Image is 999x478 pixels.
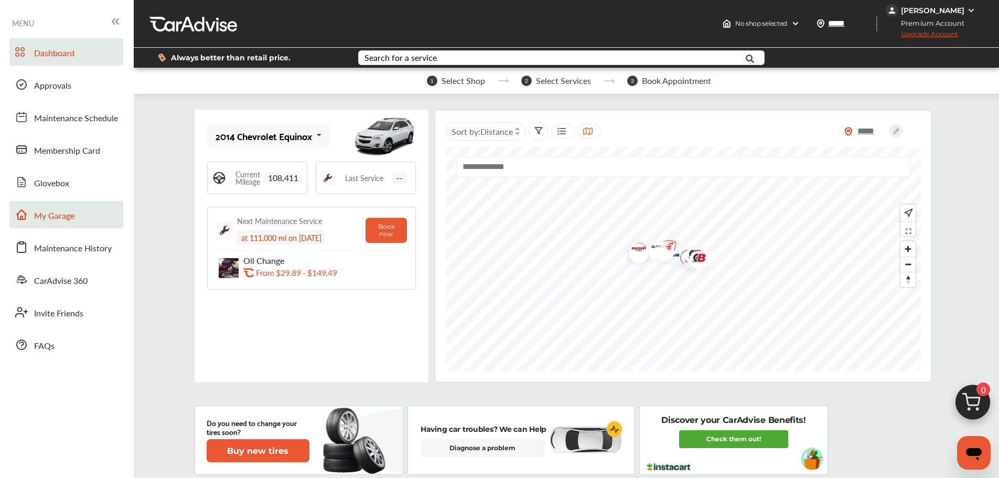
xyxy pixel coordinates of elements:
[651,233,679,266] img: logo-firestone.png
[681,245,707,273] div: Map marker
[679,430,788,448] a: Check them out!
[621,239,649,262] img: logo-americas-tire.png
[604,79,615,83] img: stepper-arrow.e24c07c6.svg
[646,463,692,471] img: instacart-logo.217963cc.svg
[900,257,916,272] span: Zoom out
[219,258,239,278] img: oil-change-thumb.jpg
[621,239,648,262] div: Map marker
[264,172,303,184] span: 108,411
[446,147,921,371] canvas: Map
[887,18,972,29] span: Premium Account
[12,19,34,27] span: MENU
[641,238,669,259] img: RSM_logo.png
[9,331,123,358] a: FAQs
[886,4,898,17] img: jVpblrzwTbfkPYzPPzSLxeg0AAAAASUVORK5CYII=
[34,242,112,256] span: Maintenance History
[207,418,309,436] p: Do you need to change your tires soon?
[9,103,123,131] a: Maintenance Schedule
[621,239,649,262] img: logo-discount-tire.png
[976,383,990,396] span: 0
[801,448,823,470] img: instacart-vehicle.0979a191.svg
[216,131,312,141] div: 2014 Chevrolet Equinox
[902,207,913,219] img: recenter.ce011a49.svg
[681,245,709,273] img: logo-bigbrand.png
[34,47,74,60] span: Dashboard
[366,218,407,243] button: Book now
[621,237,648,265] div: Map marker
[158,53,166,62] img: dollor_label_vector.a70140d1.svg
[627,76,638,86] span: 3
[320,171,335,185] img: maintenance_logo
[34,112,118,125] span: Maintenance Schedule
[651,233,678,266] div: Map marker
[621,237,649,265] img: logo-bigbrand.png
[9,299,123,326] a: Invite Friends
[549,426,622,454] img: diagnose-vehicle.c84bcb0a.svg
[647,236,674,264] img: logo-bigbrand.png
[647,236,673,264] div: Map marker
[34,79,71,93] span: Approvals
[654,237,681,267] div: Map marker
[34,209,74,223] span: My Garage
[9,71,123,98] a: Approvals
[622,236,650,269] img: logo-jiffylube.png
[901,6,964,15] div: [PERSON_NAME]
[967,6,975,15] img: WGsFRI8htEPBVLJbROoPRyZpYNWhNONpIPPETTm6eUC0GeLEiAAAAAElFTkSuQmCC
[642,76,711,86] span: Book Appointment
[723,19,731,28] img: header-home-logo.8d720a4f.svg
[957,436,991,470] iframe: Button to launch messaging window
[322,403,391,477] img: new-tire.a0c7fe23.svg
[900,272,916,287] button: Reset bearing to north
[844,127,853,136] img: location_vector_orange.38f05af8.svg
[256,268,337,278] p: From $29.89 - $149.49
[243,256,359,265] p: Oil Change
[817,19,825,28] img: location_vector.a44bc228.svg
[9,38,123,66] a: Dashboard
[427,76,437,86] span: 1
[661,415,805,426] p: Discover your CarAdvise Benefits!
[421,439,545,457] a: Diagnose a problem
[521,76,532,86] span: 2
[421,423,546,435] p: Having car troubles? We can Help
[442,76,485,86] span: Select Shop
[607,421,622,437] img: cardiogram-logo.18e20815.svg
[9,233,123,261] a: Maintenance History
[948,380,998,430] img: cart_icon.3d0951e8.svg
[216,250,407,251] img: border-line.da1032d4.svg
[9,266,123,293] a: CarAdvise 360
[207,439,311,462] a: Buy new tires
[791,19,800,28] img: header-down-arrow.9dd2ce7d.svg
[232,171,264,185] span: Current Mileage
[353,112,416,160] img: mobile_9165_st0640_046.jpg
[677,241,703,270] div: Map marker
[212,171,227,185] img: steering_logo
[216,222,233,239] img: maintenance_logo
[452,125,513,137] span: Sort by :
[9,201,123,228] a: My Garage
[876,16,877,31] img: header-divider.bc55588e.svg
[207,439,309,462] button: Buy new tires
[9,168,123,196] a: Glovebox
[345,174,383,182] span: Last Service
[34,177,69,190] span: Glovebox
[34,274,88,288] span: CarAdvise 360
[677,241,705,270] img: logo-bigbrand.png
[641,238,667,259] div: Map marker
[900,241,916,257] button: Zoom in
[9,136,123,163] a: Membership Card
[480,125,513,137] span: Distance
[171,54,291,61] span: Always better than retail price.
[34,339,55,353] span: FAQs
[392,172,407,184] span: --
[34,144,100,158] span: Membership Card
[237,216,322,226] div: Next Maintenance Service
[536,76,591,86] span: Select Services
[900,257,916,272] button: Zoom out
[364,54,437,62] div: Search for a service
[735,19,787,28] span: No shop selected
[498,79,509,83] img: stepper-arrow.e24c07c6.svg
[647,238,673,261] div: Map marker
